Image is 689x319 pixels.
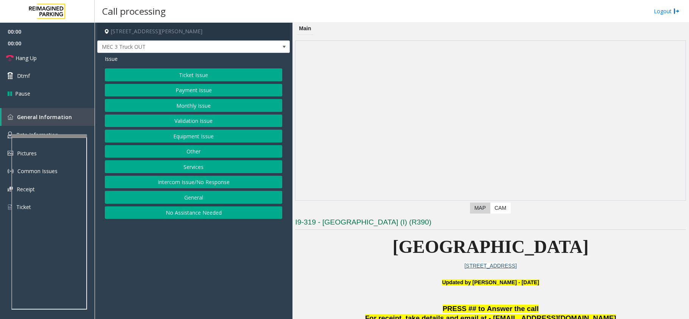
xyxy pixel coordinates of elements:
span: MEC 3 Truck OUT [98,41,251,53]
span: Pause [15,90,30,98]
span: [GEOGRAPHIC_DATA] [393,237,589,257]
button: Intercom Issue/No Response [105,176,282,189]
span: Hang Up [16,54,37,62]
img: 'icon' [8,204,12,211]
button: Monthly Issue [105,99,282,112]
label: CAM [490,203,511,214]
a: Logout [654,7,680,15]
b: Updated by [PERSON_NAME] - [DATE] [442,279,539,285]
a: [STREET_ADDRESS] [464,263,516,269]
button: Validation Issue [105,115,282,127]
span: Issue [105,55,118,63]
img: logout [673,7,680,15]
h3: I9-319 - [GEOGRAPHIC_DATA] (I) (R390) [295,217,686,230]
button: No Assistance Needed [105,206,282,219]
button: Services [105,160,282,173]
div: Main [297,23,313,35]
span: Rate Information [16,131,58,138]
span: General Information [17,113,72,121]
img: 'icon' [8,187,13,192]
h4: [STREET_ADDRESS][PERSON_NAME] [97,23,290,40]
img: 'icon' [8,151,13,156]
a: General Information [2,108,95,126]
h3: Call processing [98,2,170,20]
img: 'icon' [8,168,14,174]
img: 'icon' [8,132,12,138]
span: PRESS ## to Answer the call [443,305,539,313]
button: Other [105,145,282,158]
button: General [105,191,282,204]
img: 'icon' [8,114,13,120]
label: Map [470,203,490,214]
span: Dtmf [17,72,30,80]
button: Equipment Issue [105,130,282,142]
button: Payment Issue [105,84,282,97]
button: Ticket Issue [105,68,282,81]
